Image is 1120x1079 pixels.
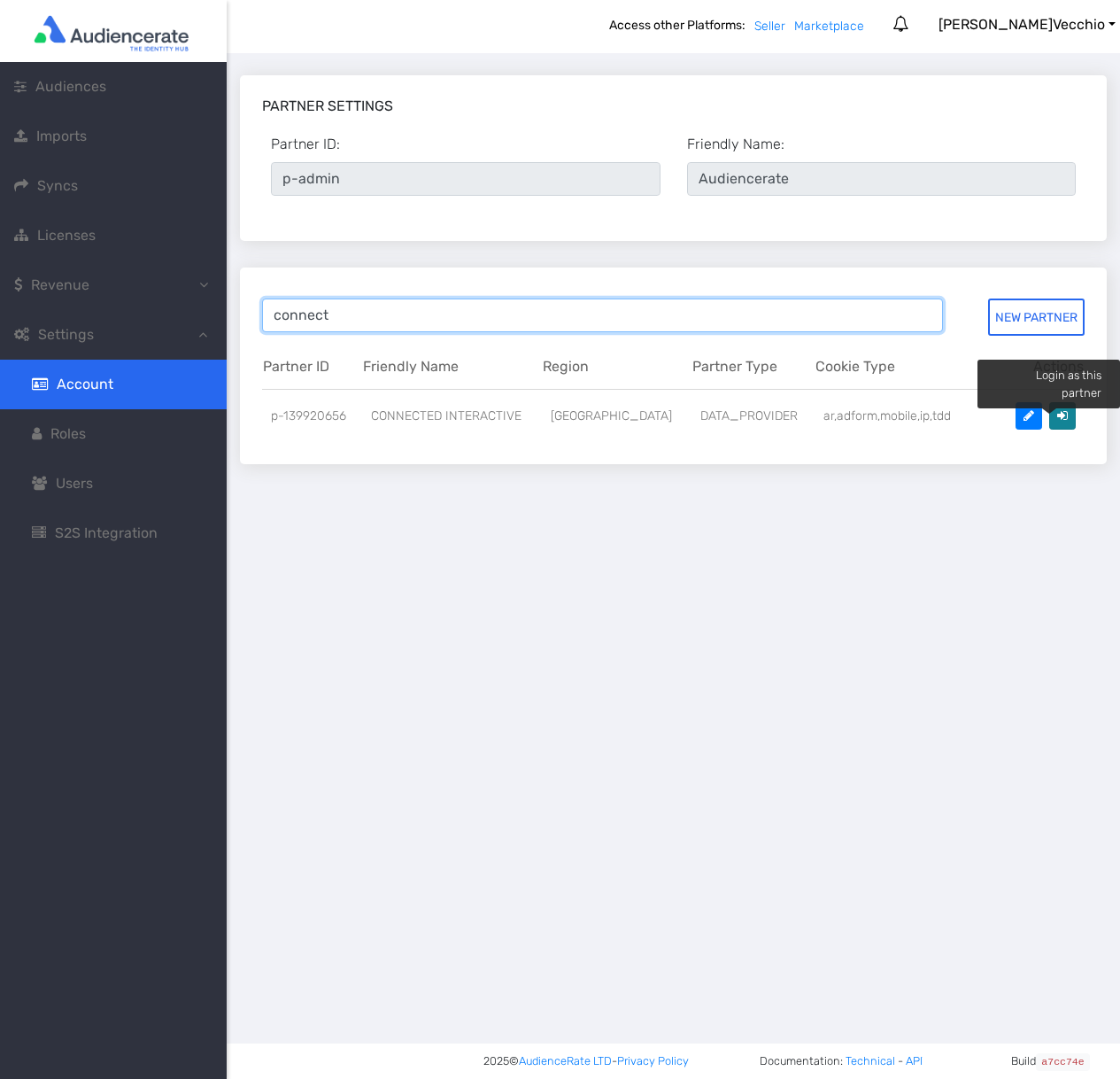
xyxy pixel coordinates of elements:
[1011,1052,1090,1069] span: Build
[691,389,815,442] td: DATA_PROVIDER
[362,389,543,442] td: CONNECTED INTERACTIVE
[760,1052,923,1069] span: Documentation: -
[56,475,93,492] span: Users
[57,376,113,392] span: Account
[617,1052,689,1069] a: Privacy Policy
[906,1054,923,1067] a: API
[262,389,362,442] td: p-139920656
[36,128,87,144] span: Imports
[846,1054,895,1067] a: Technical
[815,345,960,389] th: Cookie Type
[815,389,960,442] td: ar,adform,mobile,ip,tdd
[262,345,362,389] th: Partner ID
[37,177,78,194] span: Syncs
[362,345,543,389] th: Friendly Name
[542,345,691,389] th: Region
[262,299,943,332] input: Start typing a partner name...
[988,299,1085,336] button: New partner
[938,16,1105,33] span: [PERSON_NAME] Vecchio
[271,134,340,155] label: Partner ID:
[50,425,86,442] span: Roles
[542,389,691,442] td: [GEOGRAPHIC_DATA]
[35,78,106,95] span: Audiences
[1036,1053,1090,1070] code: a7cc74e
[794,19,864,34] a: Marketplace
[262,97,1085,114] h3: Partner Settings
[37,227,96,244] span: Licenses
[31,276,89,293] span: Revenue
[38,326,94,343] span: Settings
[687,134,784,155] label: Friendly Name:
[1110,1070,1120,1079] iframe: JSD widget
[55,524,158,541] span: S2S Integration
[960,345,1085,389] th: Actions
[519,1052,612,1069] a: AudienceRate LTD
[691,345,815,389] th: Partner Type
[754,19,785,34] a: Seller
[609,16,754,42] b: Access other Platforms:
